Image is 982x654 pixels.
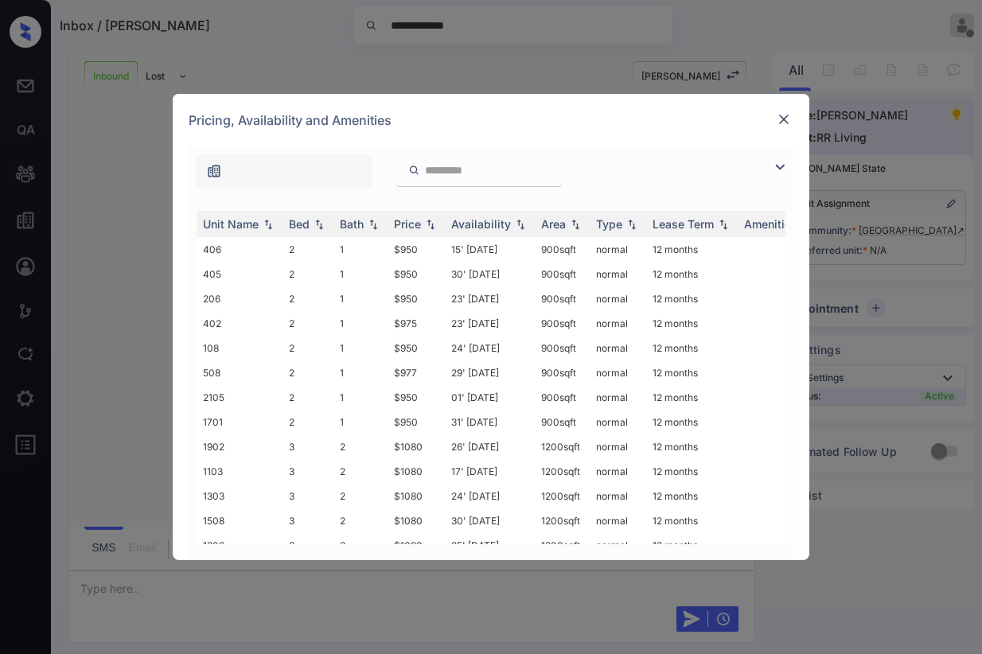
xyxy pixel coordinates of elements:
[333,286,388,311] td: 1
[197,459,283,484] td: 1103
[590,262,646,286] td: normal
[646,262,738,286] td: 12 months
[590,434,646,459] td: normal
[445,533,535,558] td: 25' [DATE]
[715,219,731,230] img: sorting
[590,385,646,410] td: normal
[333,434,388,459] td: 2
[445,262,535,286] td: 30' [DATE]
[283,385,333,410] td: 2
[388,336,445,360] td: $950
[646,410,738,434] td: 12 months
[445,286,535,311] td: 23' [DATE]
[445,336,535,360] td: 24' [DATE]
[283,311,333,336] td: 2
[445,410,535,434] td: 31' [DATE]
[590,286,646,311] td: normal
[535,434,590,459] td: 1200 sqft
[646,385,738,410] td: 12 months
[423,219,438,230] img: sorting
[388,237,445,262] td: $950
[445,484,535,508] td: 24' [DATE]
[590,360,646,385] td: normal
[445,508,535,533] td: 30' [DATE]
[590,533,646,558] td: normal
[744,217,797,231] div: Amenities
[388,385,445,410] td: $950
[340,217,364,231] div: Bath
[203,217,259,231] div: Unit Name
[408,163,420,177] img: icon-zuma
[535,336,590,360] td: 900 sqft
[283,459,333,484] td: 3
[197,410,283,434] td: 1701
[333,459,388,484] td: 2
[197,336,283,360] td: 108
[646,508,738,533] td: 12 months
[445,311,535,336] td: 23' [DATE]
[197,508,283,533] td: 1508
[535,459,590,484] td: 1200 sqft
[333,336,388,360] td: 1
[289,217,310,231] div: Bed
[283,434,333,459] td: 3
[590,508,646,533] td: normal
[646,533,738,558] td: 12 months
[333,533,388,558] td: 2
[197,237,283,262] td: 406
[365,219,381,230] img: sorting
[590,484,646,508] td: normal
[646,459,738,484] td: 12 months
[590,410,646,434] td: normal
[283,237,333,262] td: 2
[646,336,738,360] td: 12 months
[535,533,590,558] td: 1200 sqft
[333,508,388,533] td: 2
[388,484,445,508] td: $1080
[283,533,333,558] td: 3
[590,237,646,262] td: normal
[283,410,333,434] td: 2
[197,533,283,558] td: 1206
[776,111,792,127] img: close
[333,484,388,508] td: 2
[197,434,283,459] td: 1902
[646,484,738,508] td: 12 months
[333,385,388,410] td: 1
[173,94,809,146] div: Pricing, Availability and Amenities
[283,508,333,533] td: 3
[445,385,535,410] td: 01' [DATE]
[646,237,738,262] td: 12 months
[260,219,276,230] img: sorting
[646,311,738,336] td: 12 months
[451,217,511,231] div: Availability
[535,262,590,286] td: 900 sqft
[590,336,646,360] td: normal
[535,286,590,311] td: 900 sqft
[388,459,445,484] td: $1080
[283,484,333,508] td: 3
[388,360,445,385] td: $977
[445,360,535,385] td: 29' [DATE]
[388,533,445,558] td: $1080
[388,508,445,533] td: $1080
[535,385,590,410] td: 900 sqft
[535,311,590,336] td: 900 sqft
[388,410,445,434] td: $950
[770,158,789,177] img: icon-zuma
[283,262,333,286] td: 2
[197,311,283,336] td: 402
[197,286,283,311] td: 206
[333,311,388,336] td: 1
[653,217,714,231] div: Lease Term
[197,385,283,410] td: 2105
[283,336,333,360] td: 2
[541,217,566,231] div: Area
[445,459,535,484] td: 17' [DATE]
[333,237,388,262] td: 1
[333,410,388,434] td: 1
[206,163,222,179] img: icon-zuma
[590,311,646,336] td: normal
[646,360,738,385] td: 12 months
[590,459,646,484] td: normal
